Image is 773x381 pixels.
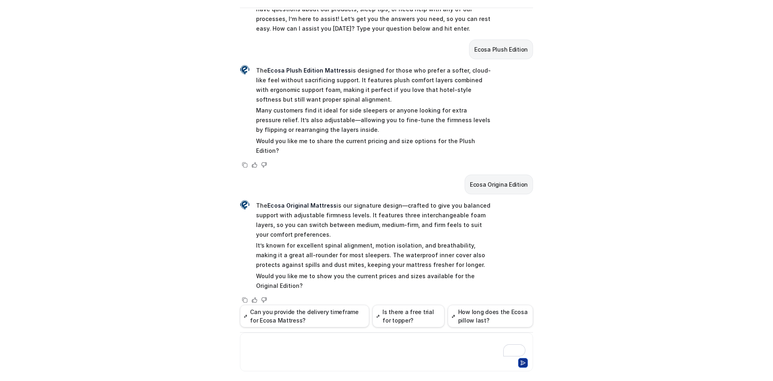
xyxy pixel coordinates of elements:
p: Many customers find it ideal for side sleepers or anyone looking for extra pressure relief. It’s ... [256,106,492,135]
strong: Ecosa Original Mattress [267,202,337,209]
button: Is there a free trial for topper? [372,305,444,327]
img: Widget [240,65,250,75]
div: To enrich screen reader interactions, please activate Accessibility in Grammarly extension settings [242,338,531,356]
p: The is designed for those who prefer a softer, cloud-like feel without sacrificing support. It fe... [256,66,492,104]
strong: Ecosa Plush Edition Mattress [267,67,351,74]
button: Can you provide the delivery timeframe for Ecosa Mattress? [240,305,369,327]
p: Would you like me to show you the current prices and sizes available for the Original Edition? [256,271,492,291]
button: How long does the Ecosa pillow last? [448,305,533,327]
img: Widget [240,200,250,210]
p: Ecosa Plush Edition [474,45,528,54]
p: It’s known for excellent spinal alignment, motion isolation, and breathability, making it a great... [256,241,492,270]
p: Would you like me to share the current pricing and size options for the Plush Edition? [256,136,492,156]
p: The is our signature design—crafted to give you balanced support with adjustable firmness levels.... [256,201,492,239]
p: Ecosa Origina Edition [470,180,528,189]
